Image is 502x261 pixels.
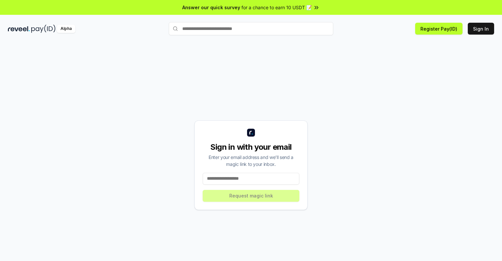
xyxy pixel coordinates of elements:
img: reveel_dark [8,25,30,33]
img: logo_small [247,129,255,137]
span: for a chance to earn 10 USDT 📝 [241,4,312,11]
span: Answer our quick survey [182,4,240,11]
div: Sign in with your email [203,142,299,152]
div: Alpha [57,25,75,33]
button: Sign In [468,23,494,35]
button: Register Pay(ID) [415,23,463,35]
div: Enter your email address and we’ll send a magic link to your inbox. [203,154,299,168]
img: pay_id [31,25,56,33]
